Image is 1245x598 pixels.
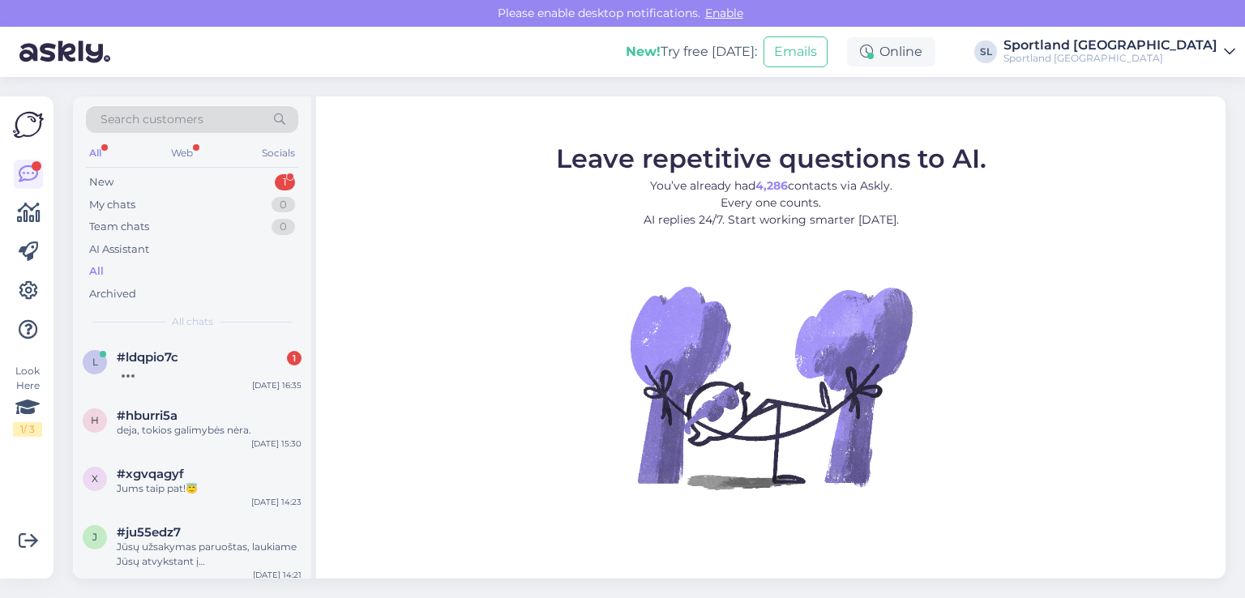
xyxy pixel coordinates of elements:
[117,408,178,423] span: #hburri5a
[89,174,113,190] div: New
[101,111,203,128] span: Search customers
[117,350,178,365] span: #ldqpio7c
[117,481,302,496] div: Jums taip pat!😇
[626,42,757,62] div: Try free [DATE]:
[275,174,295,190] div: 1
[974,41,997,63] div: SL
[272,197,295,213] div: 0
[251,496,302,508] div: [DATE] 14:23
[253,569,302,581] div: [DATE] 14:21
[168,143,196,164] div: Web
[89,219,149,235] div: Team chats
[86,143,105,164] div: All
[287,351,302,365] div: 1
[700,6,748,20] span: Enable
[252,379,302,391] div: [DATE] 16:35
[92,472,98,485] span: x
[1003,39,1217,52] div: Sportland [GEOGRAPHIC_DATA]
[556,142,986,173] span: Leave repetitive questions to AI.
[1003,39,1235,65] a: Sportland [GEOGRAPHIC_DATA]Sportland [GEOGRAPHIC_DATA]
[755,177,788,192] b: 4,286
[1003,52,1217,65] div: Sportland [GEOGRAPHIC_DATA]
[117,467,184,481] span: #xgvqagyf
[117,525,181,540] span: #ju55edz7
[626,44,661,59] b: New!
[117,540,302,569] div: Jūsų užsakymas paruoštas, laukiame Jūsų atvykstant į [GEOGRAPHIC_DATA] [GEOGRAPHIC_DATA] parduotu...
[89,263,104,280] div: All
[117,423,302,438] div: deja, tokios galimybės nėra.
[92,356,98,368] span: l
[251,438,302,450] div: [DATE] 15:30
[13,422,42,437] div: 1 / 3
[13,364,42,437] div: Look Here
[89,197,135,213] div: My chats
[556,177,986,228] p: You’ve already had contacts via Askly. Every one counts. AI replies 24/7. Start working smarter [...
[847,37,935,66] div: Online
[13,109,44,140] img: Askly Logo
[259,143,298,164] div: Socials
[89,286,136,302] div: Archived
[91,414,99,426] span: h
[89,241,149,258] div: AI Assistant
[92,531,97,543] span: j
[625,241,917,532] img: No Chat active
[272,219,295,235] div: 0
[172,314,213,329] span: All chats
[764,36,828,67] button: Emails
